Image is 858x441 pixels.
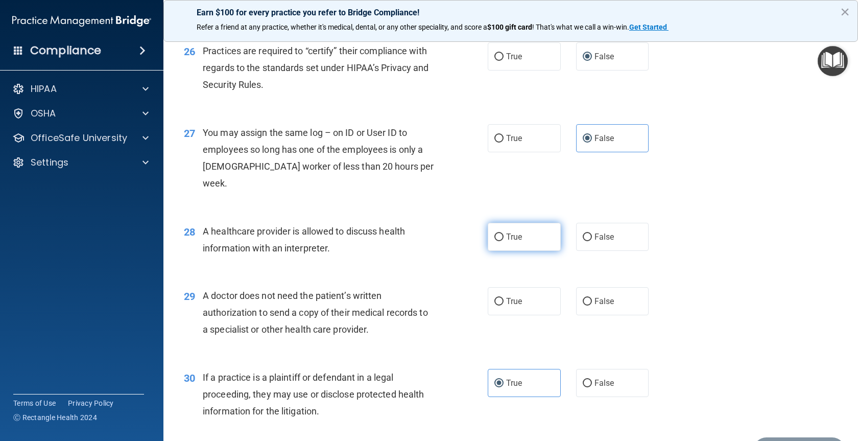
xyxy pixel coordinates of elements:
span: 28 [184,226,195,238]
a: OSHA [12,107,149,120]
span: True [506,296,522,306]
span: True [506,52,522,61]
span: Refer a friend at any practice, whether it's medical, dental, or any other speciality, and score a [197,23,487,31]
span: False [594,133,614,143]
a: Terms of Use [13,398,56,408]
h4: Compliance [30,43,101,58]
span: False [594,52,614,61]
p: Earn $100 for every practice you refer to Bridge Compliance! [197,8,825,17]
input: False [583,135,592,143]
button: Open Resource Center [818,46,848,76]
input: True [494,298,504,306]
span: True [506,133,522,143]
input: False [583,298,592,306]
span: You may assign the same log – on ID or User ID to employees so long has one of the employees is o... [203,127,434,189]
span: False [594,378,614,388]
p: Settings [31,156,68,169]
span: 30 [184,372,195,384]
input: True [494,234,504,241]
a: Settings [12,156,149,169]
span: True [506,378,522,388]
a: Get Started [629,23,669,31]
span: True [506,232,522,242]
input: True [494,53,504,61]
strong: $100 gift card [487,23,532,31]
p: HIPAA [31,83,57,95]
strong: Get Started [629,23,667,31]
span: ! That's what we call a win-win. [532,23,629,31]
span: A healthcare provider is allowed to discuss health information with an interpreter. [203,226,405,253]
img: PMB logo [12,11,151,31]
input: True [494,380,504,387]
span: 26 [184,45,195,58]
span: 27 [184,127,195,140]
input: False [583,234,592,241]
span: If a practice is a plaintiff or defendant in a legal proceeding, they may use or disclose protect... [203,372,424,416]
a: OfficeSafe University [12,132,149,144]
span: 29 [184,290,195,303]
input: False [583,380,592,387]
span: Practices are required to “certify” their compliance with regards to the standards set under HIPA... [203,45,428,90]
span: Ⓒ Rectangle Health 2024 [13,412,97,423]
a: HIPAA [12,83,149,95]
span: False [594,296,614,306]
p: OfficeSafe University [31,132,127,144]
span: A doctor does not need the patient’s written authorization to send a copy of their medical record... [203,290,428,335]
input: True [494,135,504,143]
a: Privacy Policy [68,398,114,408]
button: Close [840,4,850,20]
input: False [583,53,592,61]
span: False [594,232,614,242]
p: OSHA [31,107,56,120]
